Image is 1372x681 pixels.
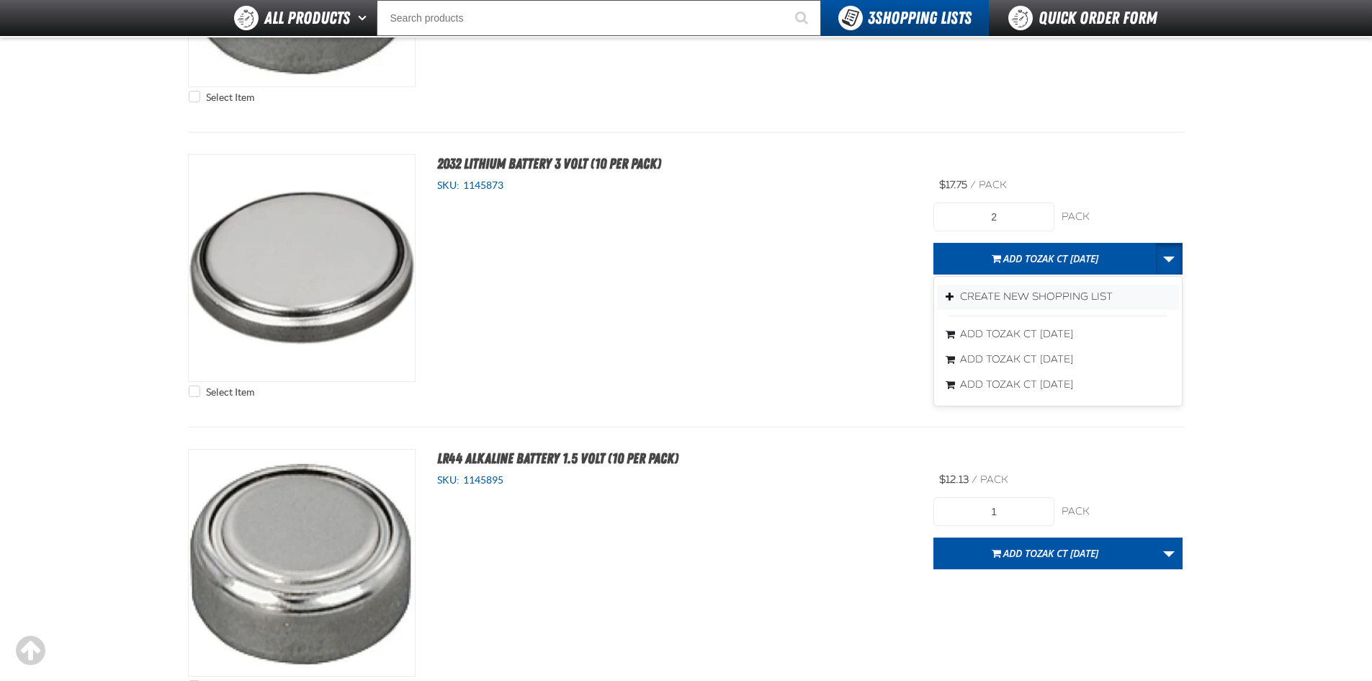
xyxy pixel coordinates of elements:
img: LR44 Alkaline Battery 1.5 Volt (10 per pack) [189,450,415,676]
button: Create New Shopping List. Opens a popup [937,285,1179,310]
span: / [972,473,977,486]
span: Add to [960,378,1073,390]
img: 2032 Lithium Battery 3 Volt (10 per pack) [189,155,415,381]
span: Shopping Lists [868,8,972,28]
div: Scroll to the top [14,635,46,667]
input: Product Quantity [933,497,1054,526]
span: $12.13 [939,473,969,486]
div: pack [1062,210,1183,224]
span: Add to [1003,546,1098,560]
span: / [970,179,976,191]
button: Add toZak CT [DATE] [937,372,1179,397]
: View Details of the LR44 Alkaline Battery 1.5 Volt (10 per pack) [189,450,415,676]
input: Product Quantity [933,202,1054,231]
a: More Actions [1155,538,1183,569]
span: Zak CT [DATE] [1037,252,1098,265]
a: 2032 Lithium Battery 3 Volt (10 per pack) [437,155,661,172]
span: pack [979,179,1007,191]
button: Add toZak CT [DATE] [933,243,1156,275]
span: Add to [1003,252,1098,265]
button: Add toZak CT [DATE] [933,538,1156,569]
span: 1145873 [459,179,503,191]
button: Add toZak CT [DATE] [937,347,1179,373]
span: All Products [264,5,350,31]
strong: 3 [868,8,875,28]
: View Details of the 2032 Lithium Battery 3 Volt (10 per pack) [189,155,415,381]
span: 1145895 [459,474,503,486]
a: LR44 Alkaline Battery 1.5 Volt (10 per pack) [437,450,678,467]
span: pack [980,473,1008,486]
a: More Actions [1155,243,1183,275]
span: Zak CT [DATE] [1037,546,1098,560]
span: Add to [960,353,1073,365]
div: pack [1062,505,1183,519]
div: SKU: [437,179,913,192]
button: Add toZak CT [DATE] [937,322,1179,347]
span: Zak CT [DATE] [1000,353,1073,365]
span: $17.75 [939,179,967,191]
div: SKU: [437,473,913,487]
div: More Actions [933,276,1183,406]
span: Zak CT [DATE] [1000,328,1073,340]
span: Add to [960,328,1073,340]
input: Select Item [189,386,200,397]
input: Select Item [189,91,200,102]
span: Zak CT [DATE] [1000,378,1073,390]
label: Select Item [189,91,254,104]
label: Select Item [189,386,254,399]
